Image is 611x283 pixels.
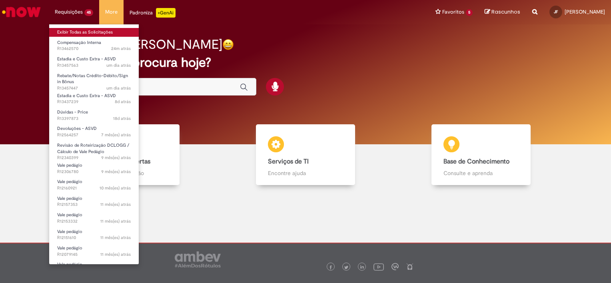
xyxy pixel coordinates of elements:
[49,24,139,265] ul: Requisições
[156,8,176,18] p: +GenAi
[49,260,139,275] a: Aberto R12026559 : Vale pedágio
[84,9,93,16] span: 45
[100,235,131,241] time: 16/10/2024 16:07:12
[49,161,139,176] a: Aberto R12306780 : Vale pedágio
[373,261,384,272] img: logo_footer_youtube.png
[218,124,393,185] a: Serviços de TI Encontre ajuda
[57,229,82,235] span: Vale pedágio
[101,132,131,138] time: 22/01/2025 19:28:31
[57,99,131,105] span: R13437239
[113,116,131,122] span: 18d atrás
[57,62,131,69] span: R13457563
[329,265,333,269] img: logo_footer_facebook.png
[57,162,82,168] span: Vale pedágio
[113,116,131,122] time: 11/08/2025 15:30:10
[100,251,131,257] time: 03/10/2024 09:29:36
[105,8,118,16] span: More
[101,155,131,161] time: 29/11/2024 17:08:17
[49,194,139,209] a: Aberto R12157353 : Vale pedágio
[57,185,131,191] span: R12160921
[565,8,605,15] span: [PERSON_NAME]
[57,46,131,52] span: R13462570
[55,8,83,16] span: Requisições
[115,99,131,105] time: 21/08/2025 16:02:03
[393,124,569,185] a: Base de Conhecimento Consulte e aprenda
[57,261,82,267] span: Vale pedágio
[106,85,131,91] time: 28/08/2025 11:58:15
[1,4,42,20] img: ServiceNow
[49,72,139,89] a: Aberto R13457447 : Rebate/Notas Crédito-Débito/Sign in Bônus
[101,169,131,175] span: 9 mês(es) atrás
[268,169,343,177] p: Encontre ajuda
[57,169,131,175] span: R12306780
[222,39,234,50] img: happy-face.png
[443,157,509,165] b: Base de Conhecimento
[49,227,139,242] a: Aberto R12151610 : Vale pedágio
[49,55,139,70] a: Aberto R13457563 : Estadia e Custo Extra - ASVD
[49,177,139,192] a: Aberto R12160921 : Vale pedágio
[268,157,309,165] b: Serviços de TI
[466,9,473,16] span: 5
[115,99,131,105] span: 8d atrás
[57,93,116,99] span: Estadia e Custo Extra - ASVD
[49,141,139,158] a: Aberto R12340399 : Revisão de Roteirização DCLOGG / Cálculo de Vale Pedágio
[100,218,131,224] time: 17/10/2024 09:07:27
[100,185,131,191] span: 10 mês(es) atrás
[130,8,176,18] div: Padroniza
[57,142,129,155] span: Revisão de Roteirização DCLOGG / Cálculo de Vale Pedágio
[106,85,131,91] span: um dia atrás
[42,124,218,185] a: Catálogo de Ofertas Abra uma solicitação
[57,245,82,251] span: Vale pedágio
[57,73,128,85] span: Rebate/Notas Crédito-Débito/Sign in Bônus
[57,201,131,208] span: R12157353
[57,109,88,115] span: Dúvidas - Price
[49,92,139,106] a: Aberto R13437239 : Estadia e Custo Extra - ASVD
[57,132,131,138] span: R12564257
[100,251,131,257] span: 11 mês(es) atrás
[57,235,131,241] span: R12151610
[57,218,131,225] span: R12153332
[49,28,139,37] a: Exibir Todas as Solicitações
[100,201,131,207] time: 18/10/2024 08:47:10
[406,263,413,270] img: logo_footer_naosei.png
[57,195,82,201] span: Vale pedágio
[344,265,348,269] img: logo_footer_twitter.png
[100,218,131,224] span: 11 mês(es) atrás
[57,85,131,92] span: R13457447
[92,157,150,165] b: Catálogo de Ofertas
[175,251,221,267] img: logo_footer_ambev_rotulo_gray.png
[57,212,82,218] span: Vale pedágio
[60,56,551,70] h2: O que você procura hoje?
[49,124,139,139] a: Aberto R12564257 : Devoluções - ASVD
[60,38,222,52] h2: Boa tarde, [PERSON_NAME]
[57,251,131,258] span: R12079145
[101,132,131,138] span: 7 mês(es) atrás
[106,62,131,68] time: 28/08/2025 12:23:51
[101,155,131,161] span: 9 mês(es) atrás
[485,8,520,16] a: Rascunhos
[57,56,116,62] span: Estadia e Custo Extra - ASVD
[554,9,558,14] span: JF
[49,38,139,53] a: Aberto R13462570 : Compensação Interna
[57,179,82,185] span: Vale pedágio
[57,126,97,132] span: Devoluções - ASVD
[101,169,131,175] time: 21/11/2024 09:28:55
[100,201,131,207] span: 11 mês(es) atrás
[49,211,139,225] a: Aberto R12153332 : Vale pedágio
[100,185,131,191] time: 19/10/2024 09:38:31
[49,244,139,259] a: Aberto R12079145 : Vale pedágio
[443,169,519,177] p: Consulte e aprenda
[360,265,364,270] img: logo_footer_linkedin.png
[106,62,131,68] span: um dia atrás
[391,263,399,270] img: logo_footer_workplace.png
[57,40,101,46] span: Compensação Interna
[57,116,131,122] span: R13397873
[111,46,131,52] time: 29/08/2025 14:07:24
[100,235,131,241] span: 11 mês(es) atrás
[491,8,520,16] span: Rascunhos
[442,8,464,16] span: Favoritos
[57,155,131,161] span: R12340399
[49,108,139,123] a: Aberto R13397873 : Dúvidas - Price
[111,46,131,52] span: 24m atrás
